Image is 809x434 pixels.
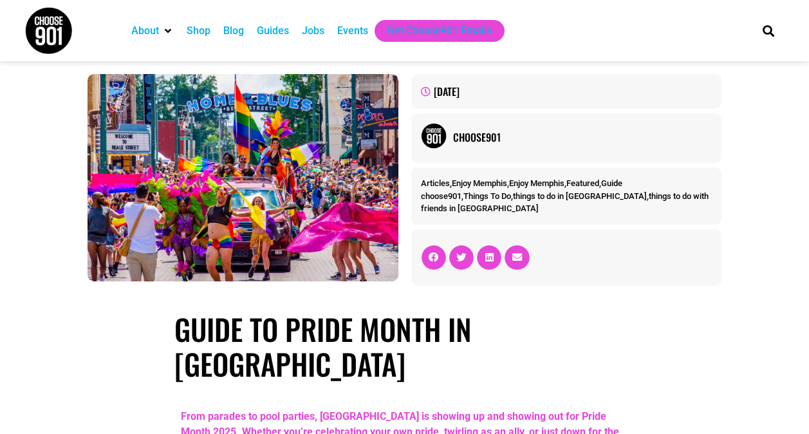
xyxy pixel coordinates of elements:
[434,84,460,99] time: [DATE]
[421,191,709,214] span: , , ,
[131,23,159,39] a: About
[125,20,740,42] nav: Main nav
[421,191,461,201] a: choose901
[421,123,447,149] img: Picture of Choose901
[758,20,779,41] div: Search
[88,74,398,281] img: A vibrant crowd celebrates Pride Month in Memphis on Beale Street, waving rainbow flags and weari...
[566,178,599,188] a: Featured
[601,178,622,188] a: Guide
[505,245,529,270] div: Share on email
[125,20,180,42] div: About
[387,23,492,39] a: Get Choose901 Emails
[174,312,634,381] h1: Guide to Pride Month in [GEOGRAPHIC_DATA]
[513,191,647,201] a: things to do in [GEOGRAPHIC_DATA]
[509,178,564,188] a: Enjoy Memphis
[453,129,712,145] a: Choose901
[452,178,507,188] a: Enjoy Memphis
[463,191,511,201] a: Things To Do
[449,245,474,270] div: Share on twitter
[223,23,244,39] a: Blog
[421,178,622,188] span: , , , ,
[187,23,210,39] a: Shop
[302,23,324,39] a: Jobs
[337,23,368,39] a: Events
[477,245,501,270] div: Share on linkedin
[421,178,450,188] a: Articles
[422,245,446,270] div: Share on facebook
[257,23,289,39] a: Guides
